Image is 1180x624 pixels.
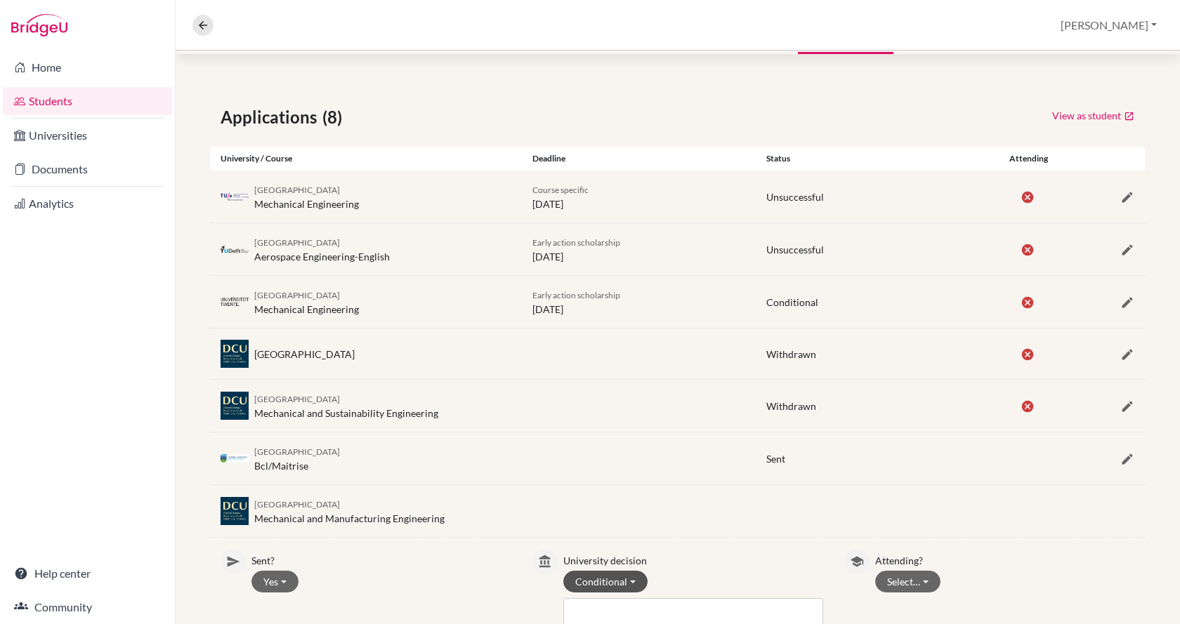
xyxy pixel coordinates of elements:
div: Mechanical and Sustainability Engineering [254,391,438,420]
img: ie_dcu__klr5mpr.jpeg [221,340,249,368]
img: Bridge-U [11,14,67,36]
span: [GEOGRAPHIC_DATA] [254,394,340,404]
div: Bcl/Maitrise [254,444,340,473]
div: [DATE] [522,182,756,211]
div: Attending [990,152,1068,165]
span: Sent [766,453,785,465]
button: Conditional [563,571,648,592]
span: [GEOGRAPHIC_DATA] [254,499,340,510]
a: View as student [1051,105,1135,126]
span: Early action scholarship [532,290,620,300]
img: nl_twe_glqqiriu.png [221,297,249,307]
div: Deadline [522,152,756,165]
span: Early action scholarship [532,237,620,248]
div: University / Course [210,152,522,165]
p: Sent? [251,549,511,568]
img: nl_tue_z0253icl.png [221,192,249,202]
span: Applications [221,105,322,130]
a: Students [3,87,172,115]
button: Select… [875,571,940,592]
span: [GEOGRAPHIC_DATA] [254,446,340,457]
span: Conditional [766,296,818,308]
span: [GEOGRAPHIC_DATA] [254,290,340,300]
img: nl_del_z3hjdhnm.png [221,244,249,255]
span: Withdrawn [766,400,816,412]
button: [PERSON_NAME] [1054,12,1163,39]
button: Yes [251,571,299,592]
span: [GEOGRAPHIC_DATA] [254,185,340,195]
a: Community [3,593,172,621]
p: University decision [563,549,823,568]
div: Status [756,152,990,165]
a: Analytics [3,190,172,218]
div: [DATE] [522,234,756,264]
span: (8) [322,105,348,130]
div: Aerospace Engineering-English [254,234,390,264]
span: Unsuccessful [766,244,824,255]
div: Mechanical and Manufacturing Engineering [254,496,445,526]
span: [GEOGRAPHIC_DATA] [254,237,340,248]
p: Attending? [875,549,1135,568]
img: ie_ucd_11chb4vc.jpeg [221,454,249,463]
img: ie_dcu__klr5mpr.jpeg [221,497,249,525]
img: ie_dcu__klr5mpr.jpeg [221,392,249,420]
span: Withdrawn [766,348,816,360]
span: Unsuccessful [766,191,824,203]
div: Mechanical Engineering [254,182,359,211]
div: [GEOGRAPHIC_DATA] [254,347,355,361]
a: Documents [3,155,172,183]
a: Help center [3,559,172,588]
div: [DATE] [522,287,756,317]
div: Mechanical Engineering [254,287,359,317]
span: Course specific [532,185,589,195]
a: Universities [3,121,172,150]
a: Home [3,53,172,81]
